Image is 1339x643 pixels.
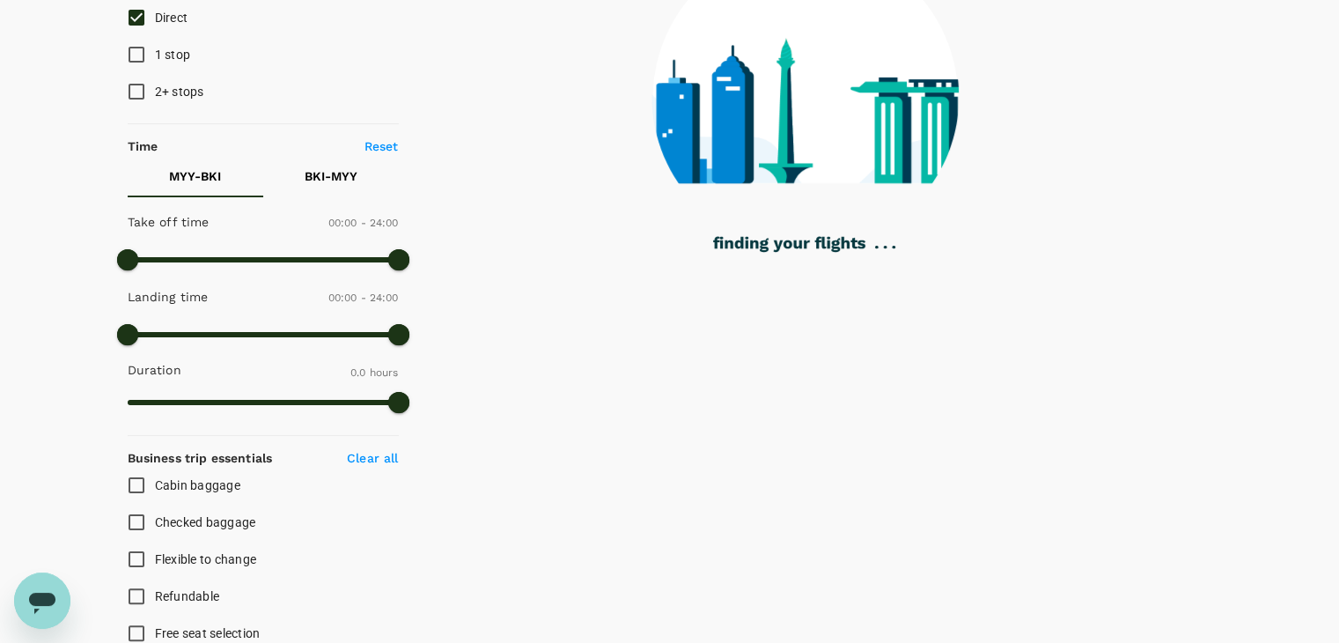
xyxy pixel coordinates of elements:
[713,237,865,253] g: finding your flights
[128,361,181,379] p: Duration
[305,167,357,185] p: BKI - MYY
[155,48,191,62] span: 1 stop
[155,589,220,603] span: Refundable
[350,366,398,379] span: 0.0 hours
[155,11,188,25] span: Direct
[155,478,240,492] span: Cabin baggage
[347,449,398,467] p: Clear all
[128,288,209,306] p: Landing time
[14,573,70,629] iframe: Button to launch messaging window
[892,246,895,248] g: .
[155,515,256,529] span: Checked baggage
[328,217,399,229] span: 00:00 - 24:00
[155,626,261,640] span: Free seat selection
[328,292,399,304] span: 00:00 - 24:00
[155,552,257,566] span: Flexible to change
[128,137,158,155] p: Time
[364,137,399,155] p: Reset
[155,85,204,99] span: 2+ stops
[883,246,887,248] g: .
[128,451,273,465] strong: Business trip essentials
[128,213,210,231] p: Take off time
[169,167,221,185] p: MYY - BKI
[875,246,879,248] g: .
